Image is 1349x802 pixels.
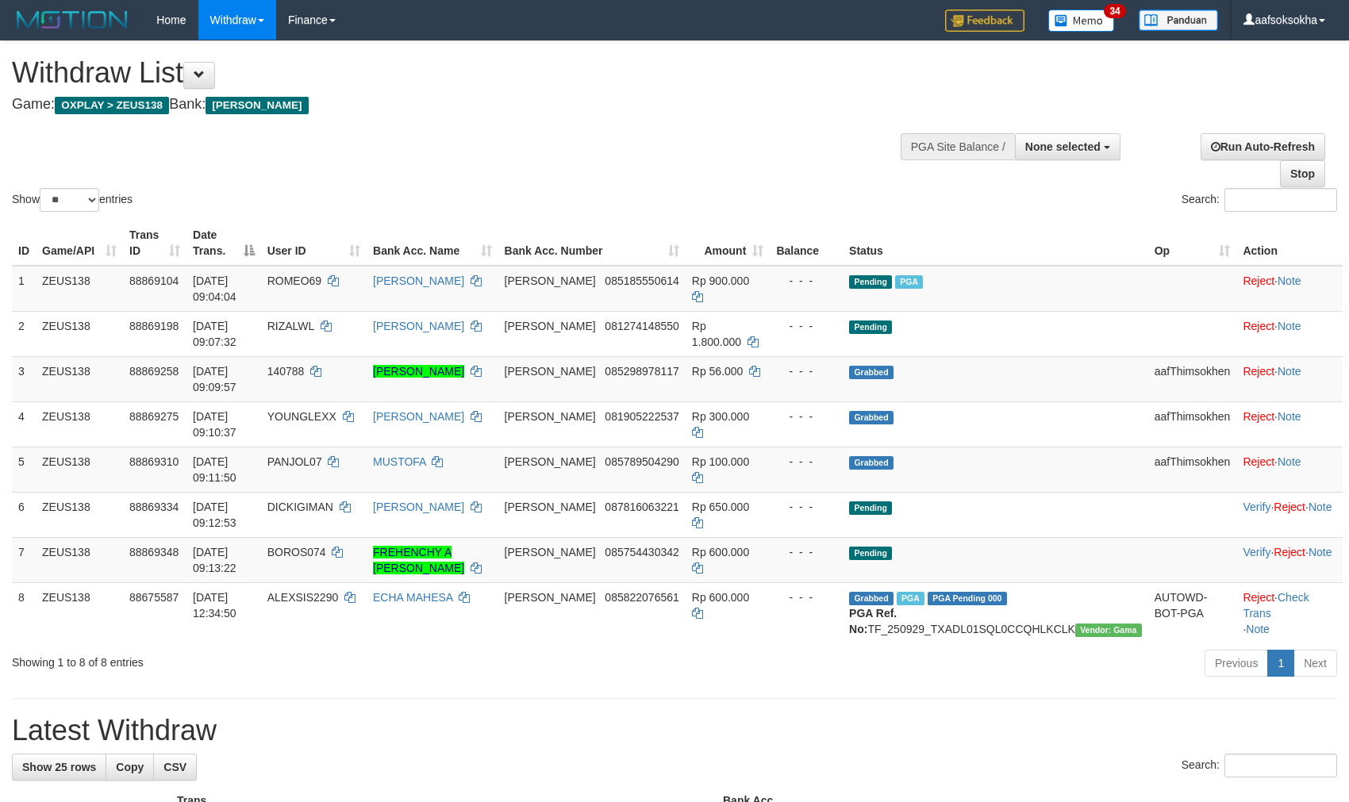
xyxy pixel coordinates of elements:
span: [DATE] 09:13:22 [193,546,236,574]
td: 4 [12,401,36,447]
span: Grabbed [849,456,894,470]
span: 88869348 [129,546,179,558]
span: ALEXSIS2290 [267,591,339,604]
span: YOUNGLEXX [267,410,336,423]
span: [DATE] 09:09:57 [193,365,236,393]
h1: Withdraw List [12,57,883,89]
th: Bank Acc. Name: activate to sort column ascending [367,221,498,266]
th: Trans ID: activate to sort column ascending [123,221,186,266]
img: panduan.png [1139,10,1218,31]
a: 1 [1267,650,1294,677]
a: FREHENCHY A [PERSON_NAME] [373,546,464,574]
a: [PERSON_NAME] [373,410,464,423]
span: BOROS074 [267,546,326,558]
span: Copy [116,761,144,773]
span: [PERSON_NAME] [505,320,596,332]
span: Rp 1.800.000 [692,320,741,348]
span: Copy 081905222537 to clipboard [605,410,678,423]
span: CSV [163,761,186,773]
a: Note [1278,274,1301,287]
a: Verify [1243,501,1270,513]
span: DICKIGIMAN [267,501,333,513]
th: Status [843,221,1148,266]
td: ZEUS138 [36,356,123,401]
span: 88869334 [129,501,179,513]
label: Show entries [12,188,133,212]
td: aafThimsokhen [1148,447,1237,492]
span: 88869310 [129,455,179,468]
td: · · [1236,537,1343,582]
td: · [1236,266,1343,312]
td: ZEUS138 [36,401,123,447]
span: Show 25 rows [22,761,96,773]
a: Copy [106,754,154,781]
span: [PERSON_NAME] [505,274,596,287]
th: Game/API: activate to sort column ascending [36,221,123,266]
span: Grabbed [849,411,894,424]
span: Grabbed [849,366,894,379]
span: [PERSON_NAME] [505,501,596,513]
a: [PERSON_NAME] [373,501,464,513]
b: PGA Ref. No: [849,607,897,635]
td: · · [1236,492,1343,537]
div: PGA Site Balance / [901,133,1015,160]
input: Search: [1224,188,1337,212]
span: Marked by aafanarl [895,275,923,289]
td: 7 [12,537,36,582]
td: · [1236,311,1343,356]
a: Note [1309,501,1332,513]
th: Amount: activate to sort column ascending [686,221,771,266]
a: Reject [1243,365,1274,378]
th: Balance [770,221,843,266]
th: Action [1236,221,1343,266]
div: - - - [776,454,836,470]
span: Pending [849,320,892,334]
a: Reject [1274,546,1305,558]
span: Rp 900.000 [692,274,749,287]
span: Copy 085298978117 to clipboard [605,365,678,378]
h4: Game: Bank: [12,97,883,113]
a: Note [1309,546,1332,558]
img: Feedback.jpg [945,10,1024,32]
span: [PERSON_NAME] [505,546,596,558]
span: 34 [1104,4,1125,18]
span: 88869104 [129,274,179,287]
span: [DATE] 12:34:50 [193,591,236,620]
td: AUTOWD-BOT-PGA [1148,582,1237,643]
span: Rp 100.000 [692,455,749,468]
a: Reject [1274,501,1305,513]
td: · · [1236,582,1343,643]
label: Search: [1182,754,1337,777]
span: Rp 600.000 [692,546,749,558]
span: [DATE] 09:11:50 [193,455,236,484]
input: Search: [1224,754,1337,777]
span: RIZALWL [267,320,314,332]
a: MUSTOFA [373,455,426,468]
a: Reject [1243,274,1274,287]
td: aafThimsokhen [1148,356,1237,401]
h1: Latest Withdraw [12,715,1337,746]
span: 140788 [267,365,305,378]
span: 88675587 [129,591,179,604]
div: - - - [776,363,836,379]
span: PGA Pending [928,592,1007,605]
img: MOTION_logo.png [12,8,133,32]
a: Note [1278,410,1301,423]
td: ZEUS138 [36,537,123,582]
span: [DATE] 09:04:04 [193,274,236,303]
td: · [1236,447,1343,492]
td: ZEUS138 [36,266,123,312]
td: ZEUS138 [36,582,123,643]
td: · [1236,401,1343,447]
span: [DATE] 09:10:37 [193,410,236,439]
th: ID [12,221,36,266]
div: - - - [776,589,836,605]
td: ZEUS138 [36,447,123,492]
td: 3 [12,356,36,401]
th: Op: activate to sort column ascending [1148,221,1237,266]
a: Note [1278,320,1301,332]
span: Copy 081274148550 to clipboard [605,320,678,332]
select: Showentries [40,188,99,212]
a: Next [1293,650,1337,677]
td: TF_250929_TXADL01SQL0CCQHLKCLK [843,582,1148,643]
